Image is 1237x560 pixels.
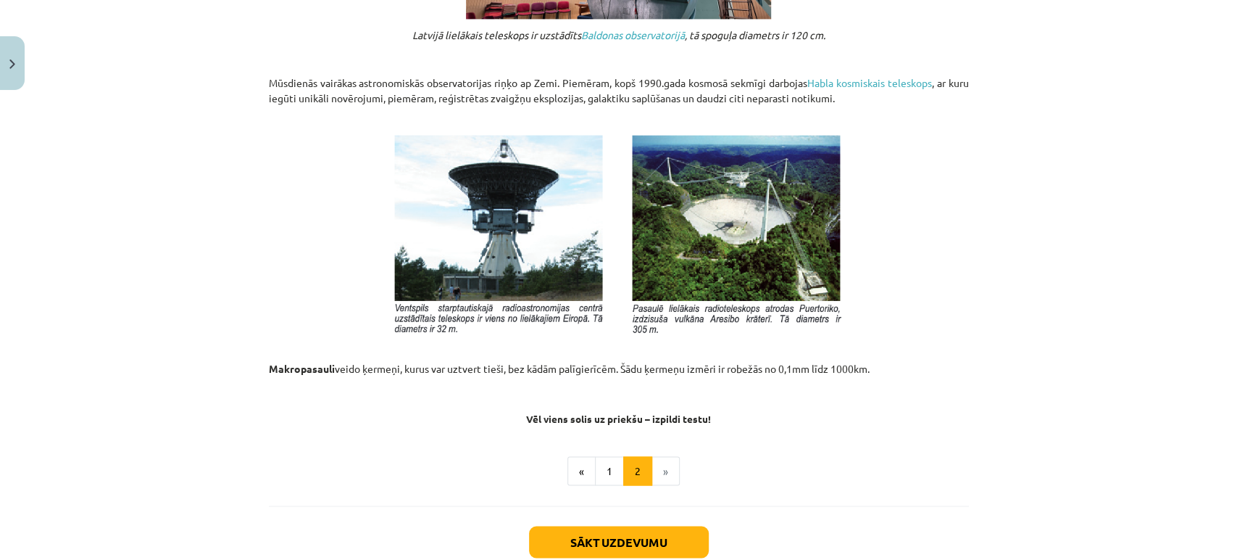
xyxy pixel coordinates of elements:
button: Sākt uzdevumu [529,526,709,558]
strong: Vēl viens solis uz priekšu – izpildi testu! [526,411,711,424]
em: Latvijā lielākais teleskops ir uzstādīts , tā spoguļa diametrs ir 120 cm. [412,28,825,41]
p: Mūsdienās vairākas astronomiskās observatorijas riņķo ap Zemi. Piemēram, kopš 1990.gada kosmosā s... [269,75,969,121]
p: veido ķermeņi, kurus var uztvert tieši, bez kādām palīgierīcēm. Šādu ķermeņu izmēri ir robežās no... [269,361,969,392]
a: Habla kosmiskais teleskops [807,76,932,89]
nav: Page navigation example [269,456,969,485]
a: Baldonas observatorijā [581,28,685,41]
strong: Makropasauli [269,362,335,375]
button: 1 [595,456,624,485]
img: icon-close-lesson-0947bae3869378f0d4975bcd49f059093ad1ed9edebbc8119c70593378902aed.svg [9,59,15,69]
button: 2 [623,456,652,485]
button: « [567,456,596,485]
